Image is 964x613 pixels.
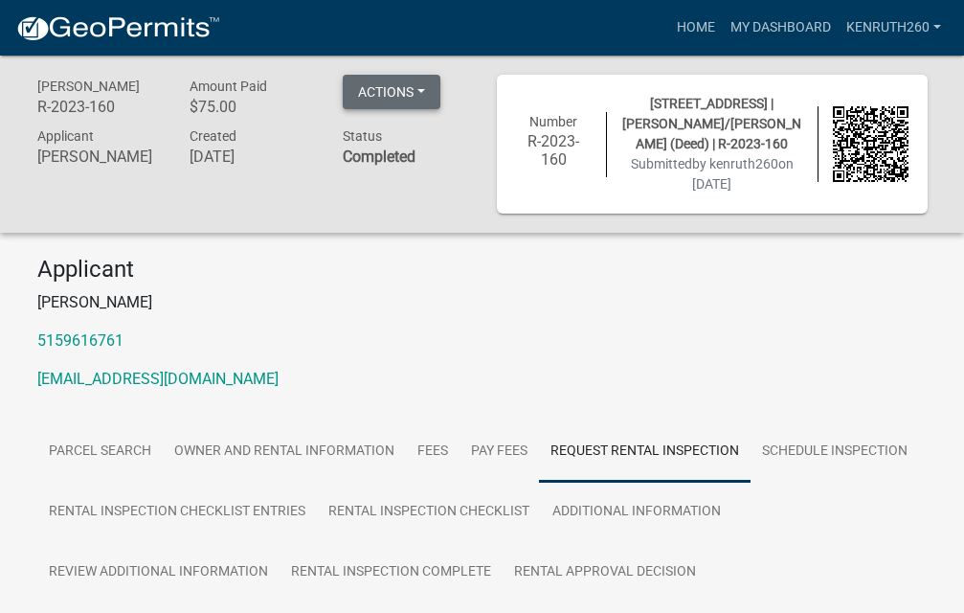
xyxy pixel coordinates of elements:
h6: $75.00 [190,98,314,116]
h6: R-2023-160 [516,132,592,169]
span: Applicant [37,128,94,144]
a: Additional Information [541,482,732,543]
a: Request Rental Inspection [539,421,751,483]
span: [STREET_ADDRESS] | [PERSON_NAME]/[PERSON_NAME] (Deed) | R-2023-160 [622,96,801,151]
h6: [PERSON_NAME] [37,148,162,166]
a: Rental Inspection Checklist Entries [37,482,317,543]
a: Owner and Rental Information [163,421,406,483]
strong: Completed [343,148,415,166]
a: Rental Inspection Checklist [317,482,541,543]
a: My Dashboard [723,10,839,46]
a: Rental Inspection Complete [280,542,503,603]
button: Actions [343,75,440,109]
h6: [DATE] [190,148,314,166]
span: [PERSON_NAME] [37,79,140,94]
span: Status [343,128,382,144]
a: Pay Fees [460,421,539,483]
span: Amount Paid [190,79,267,94]
span: by kenruth260 [692,156,778,171]
img: QR code [833,106,908,182]
h4: Applicant [37,256,928,284]
a: Schedule Inspection [751,421,919,483]
a: Rental Approval Decision [503,542,707,603]
span: Submitted on [DATE] [631,156,794,192]
h6: R-2023-160 [37,98,162,116]
a: Fees [406,421,460,483]
span: Created [190,128,236,144]
a: Review Additional Information [37,542,280,603]
a: 5159616761 [37,331,123,350]
a: kenruth260 [839,10,949,46]
p: [PERSON_NAME] [37,291,928,314]
a: Home [669,10,723,46]
span: Number [529,114,577,129]
a: Parcel search [37,421,163,483]
a: [EMAIL_ADDRESS][DOMAIN_NAME] [37,370,279,388]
